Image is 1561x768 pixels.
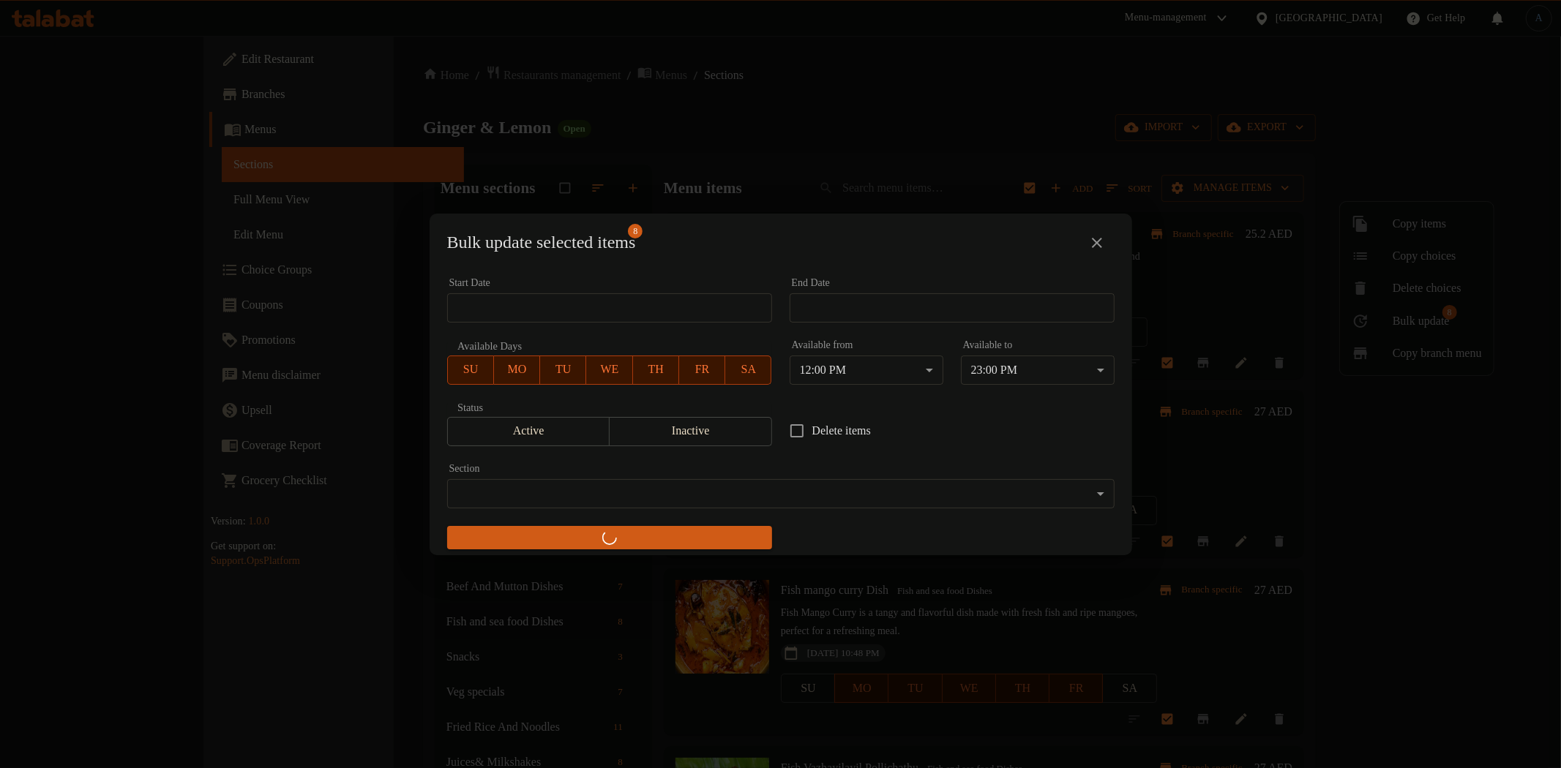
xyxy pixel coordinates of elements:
span: FR [685,359,719,380]
span: TH [639,359,673,380]
div: 12:00 PM [790,355,943,385]
button: TU [540,355,586,385]
button: FR [679,355,725,385]
button: SA [725,355,771,385]
button: close [1079,225,1115,260]
span: Active [454,421,604,442]
span: WE [592,359,626,380]
button: WE [586,355,632,385]
span: 8 [628,224,643,238]
button: TH [633,355,679,385]
span: Selected items count [447,231,636,255]
span: Delete items [812,422,871,440]
span: SA [731,359,765,380]
span: Inactive [615,421,766,442]
span: TU [546,359,580,380]
button: Active [447,417,610,446]
span: MO [500,359,534,380]
div: 23:00 PM [961,355,1115,385]
button: SU [447,355,494,385]
button: MO [494,355,540,385]
button: Inactive [609,417,772,446]
div: ​ [447,479,1115,508]
span: SU [454,359,488,380]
